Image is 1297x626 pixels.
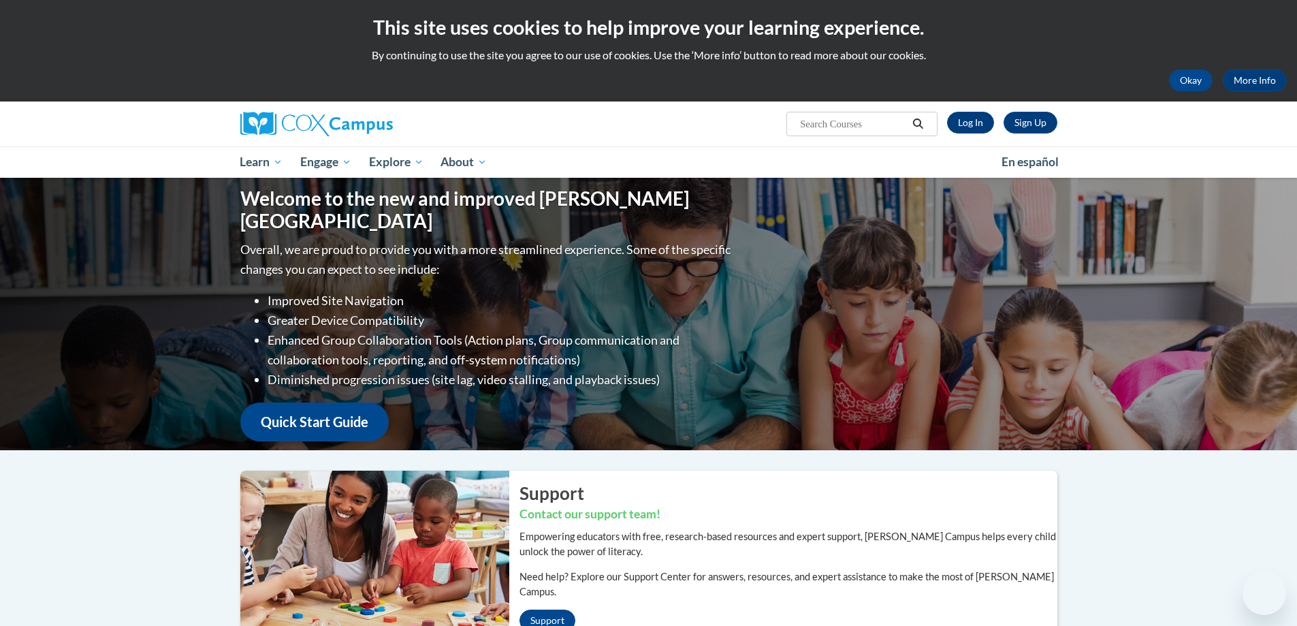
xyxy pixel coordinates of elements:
[519,569,1057,599] p: Need help? Explore our Support Center for answers, resources, and expert assistance to make the m...
[10,14,1287,41] h2: This site uses cookies to help improve your learning experience.
[432,146,496,178] a: About
[441,154,487,170] span: About
[240,403,389,441] a: Quick Start Guide
[240,112,393,136] img: Cox Campus
[1223,69,1287,91] a: More Info
[220,146,1078,178] div: Main menu
[519,529,1057,559] p: Empowering educators with free, research-based resources and expert support, [PERSON_NAME] Campus...
[799,116,908,132] input: Search Courses
[268,370,734,390] li: Diminished progression issues (site lag, video stalling, and playback issues)
[240,112,499,136] a: Cox Campus
[908,116,928,132] button: Search
[369,154,423,170] span: Explore
[240,154,283,170] span: Learn
[268,330,734,370] li: Enhanced Group Collaboration Tools (Action plans, Group communication and collaboration tools, re...
[300,154,351,170] span: Engage
[10,48,1287,63] p: By continuing to use the site you agree to our use of cookies. Use the ‘More info’ button to read...
[360,146,432,178] a: Explore
[291,146,360,178] a: Engage
[1169,69,1213,91] button: Okay
[993,148,1068,176] a: En español
[519,481,1057,505] h2: Support
[240,240,734,279] p: Overall, we are proud to provide you with a more streamlined experience. Some of the specific cha...
[1243,572,1286,615] iframe: Button to launch messaging window
[519,506,1057,523] h3: Contact our support team!
[1004,112,1057,134] a: Register
[240,187,734,233] h1: Welcome to the new and improved [PERSON_NAME][GEOGRAPHIC_DATA]
[268,311,734,330] li: Greater Device Compatibility
[268,291,734,311] li: Improved Site Navigation
[231,146,292,178] a: Learn
[1002,155,1059,169] span: En español
[947,112,994,134] a: Log In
